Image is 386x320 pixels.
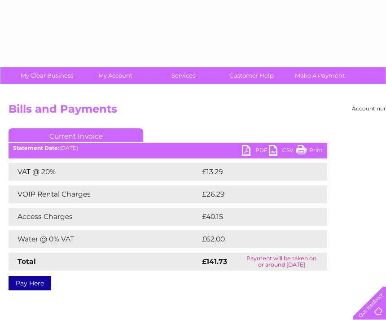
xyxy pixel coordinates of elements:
td: VOIP Rental Charges [9,185,200,203]
td: £13.29 [200,163,308,181]
a: Print [296,145,323,158]
a: Customer Help [215,67,289,84]
td: Payment will be taken on or around [DATE] [236,253,327,271]
a: CSV [269,145,296,158]
a: Pay Here [9,276,51,290]
td: Water @ 0% VAT [9,230,200,248]
a: PDF [242,145,269,158]
td: VAT @ 20% [9,163,200,181]
td: £26.29 [200,185,309,203]
a: Make A Payment [283,67,357,84]
div: [DATE] [9,145,327,151]
td: £40.15 [200,208,308,226]
strong: Total [18,257,36,266]
a: My Account [78,67,152,84]
a: Current Invoice [9,128,143,142]
strong: £141.73 [202,257,227,266]
a: My Clear Business [10,67,84,84]
td: Access Charges [9,208,200,226]
td: £62.00 [200,230,309,248]
a: Services [146,67,220,84]
b: Statement Date: [13,145,59,151]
